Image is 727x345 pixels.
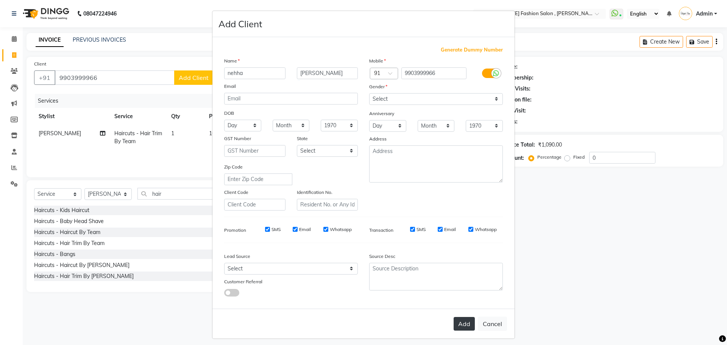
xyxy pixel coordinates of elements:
input: Enter Zip Code [224,173,292,185]
label: GST Number [224,135,251,142]
label: Customer Referral [224,278,262,285]
label: State [297,135,308,142]
label: Name [224,58,240,64]
label: Email [224,83,236,90]
button: Add [454,317,475,331]
label: Client Code [224,189,248,196]
label: SMS [271,226,281,233]
input: Mobile [401,67,467,79]
label: Identification No. [297,189,332,196]
input: Last Name [297,67,358,79]
label: Promotion [224,227,246,234]
input: Resident No. or Any Id [297,199,358,211]
input: First Name [224,67,285,79]
label: Gender [369,83,387,90]
h4: Add Client [218,17,262,31]
label: Transaction [369,227,393,234]
label: Lead Source [224,253,250,260]
button: Cancel [478,317,507,331]
label: Address [369,136,387,142]
input: GST Number [224,145,285,157]
label: Whatsapp [475,226,497,233]
label: SMS [417,226,426,233]
label: Email [299,226,311,233]
input: Email [224,93,358,105]
span: Generate Dummy Number [441,46,503,54]
label: Zip Code [224,164,243,170]
input: Client Code [224,199,285,211]
label: Whatsapp [330,226,352,233]
label: Mobile [369,58,386,64]
label: Email [444,226,456,233]
label: Anniversary [369,110,394,117]
label: Source Desc [369,253,395,260]
label: DOB [224,110,234,117]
